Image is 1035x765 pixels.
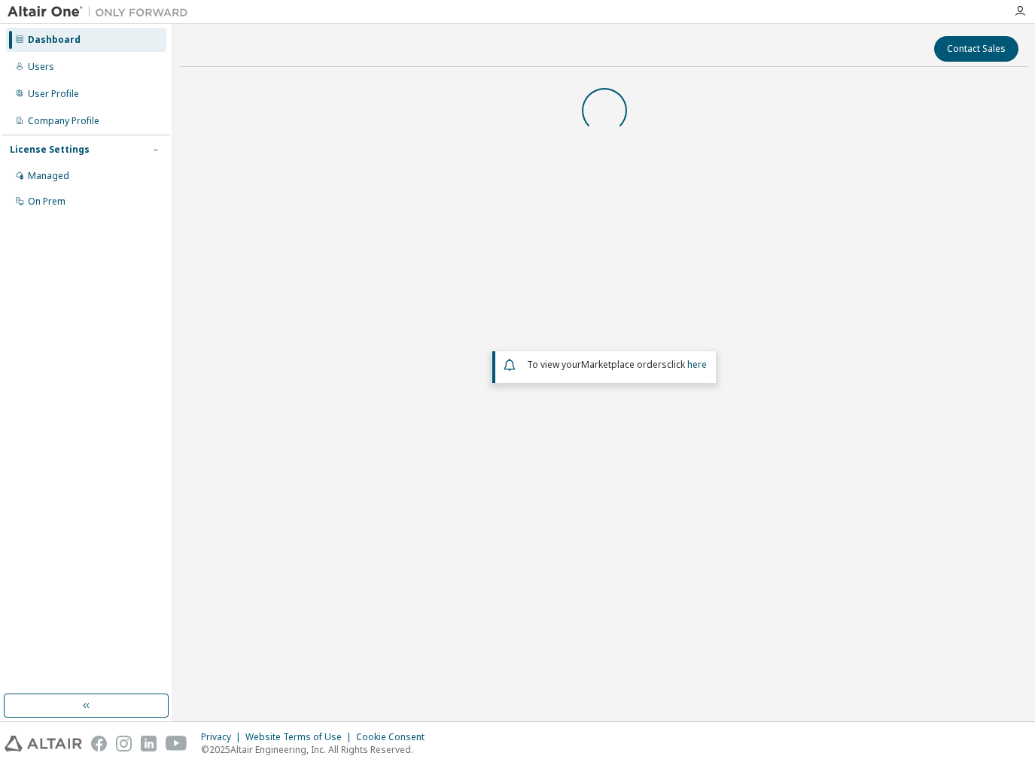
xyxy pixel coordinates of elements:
[581,358,667,371] em: Marketplace orders
[245,731,356,743] div: Website Terms of Use
[166,736,187,751] img: youtube.svg
[201,731,245,743] div: Privacy
[28,88,79,100] div: User Profile
[28,61,54,73] div: Users
[141,736,157,751] img: linkedin.svg
[28,115,99,127] div: Company Profile
[5,736,82,751] img: altair_logo.svg
[116,736,132,751] img: instagram.svg
[201,743,434,756] p: © 2025 Altair Engineering, Inc. All Rights Reserved.
[28,34,81,46] div: Dashboard
[28,196,65,208] div: On Prem
[934,36,1018,62] button: Contact Sales
[356,731,434,743] div: Cookie Consent
[527,358,707,371] span: To view your click
[8,5,196,20] img: Altair One
[687,358,707,371] a: here
[10,144,90,156] div: License Settings
[28,170,69,182] div: Managed
[91,736,107,751] img: facebook.svg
